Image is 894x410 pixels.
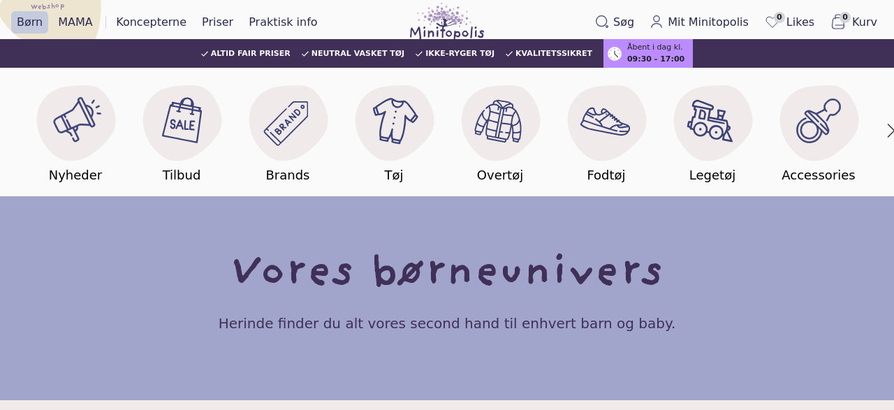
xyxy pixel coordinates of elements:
[589,11,640,34] button: Søg
[774,12,785,23] span: 0
[243,11,323,34] a: Praktisk info
[196,11,239,34] a: Priser
[384,166,403,185] h5: Tøj
[230,252,664,297] h1: Vores børneunivers
[312,50,405,58] span: Neutral vasket tøj
[425,50,494,58] span: Ikke-ryger tøj
[603,39,693,68] a: Åbent i dag kl.09:30 - 17:00
[22,76,129,185] a: Nyheder
[49,166,103,185] h5: Nyheder
[782,166,856,185] h5: Accessories
[689,166,735,185] h5: Legetøj
[447,76,553,185] a: Overtøj
[266,166,310,185] h5: Brands
[235,76,341,185] a: Brands
[515,50,592,58] span: Kvalitetssikret
[659,76,765,185] a: Legetøj
[219,314,676,333] h4: Herinde finder du alt vores second hand til enhvert barn og baby.
[11,11,48,34] a: Børn
[786,14,814,31] span: Likes
[129,76,235,185] a: Tilbud
[553,76,659,185] a: Fodtøj
[765,76,872,185] a: Accessories
[341,76,447,185] a: Tøj
[163,166,201,185] h5: Tilbud
[613,14,634,31] span: Søg
[644,11,754,34] a: Mit Minitopolis
[627,42,683,54] span: Åbent i dag kl.
[211,50,291,58] span: Altid fair priser
[668,14,749,31] span: Mit Minitopolis
[840,12,851,23] span: 0
[852,14,877,31] span: Kurv
[587,166,625,185] h5: Fodtøj
[477,166,523,185] h5: Overtøj
[759,10,820,34] a: 0Likes
[627,54,684,66] span: 09:30 - 17:00
[52,11,98,34] a: MAMA
[110,11,192,34] a: Koncepterne
[410,3,485,42] img: Minitopolis logo
[824,10,883,34] button: 0Kurv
